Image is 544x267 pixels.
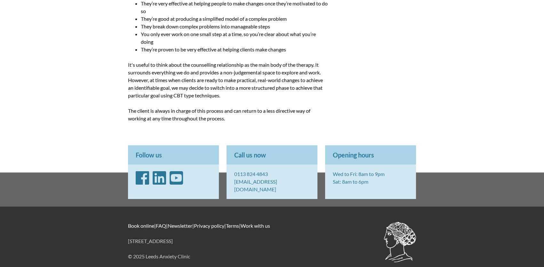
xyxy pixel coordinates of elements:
i: YouTube [170,170,183,186]
a: 0113 824 4843 [234,171,268,177]
a: YouTube [170,179,183,185]
a: Work with us [241,223,270,229]
a: Terms [226,223,239,229]
li: You only ever work on one small step at a time, so you’re clear about what you’re doing [141,30,328,46]
p: © 2025 Leeds Anxiety Clinic [128,253,416,260]
a: Facebook [136,179,149,185]
a: Book online [128,223,154,229]
p: [STREET_ADDRESS] [128,237,416,245]
a: Newsletter [168,223,192,229]
p: It's useful to think about the counselling relationship as the main body of the therapy. It surro... [128,61,328,99]
p: Follow us [128,145,219,164]
li: They’re proven to be very effective at helping clients make changes [141,46,328,53]
i: LinkedIn [153,170,166,186]
li: They’re good at producing a simplified model of a complex problem [141,15,328,23]
img: BACP accredited [384,222,416,262]
a: LinkedIn [153,179,166,185]
a: [EMAIL_ADDRESS][DOMAIN_NAME] [234,179,277,192]
p: Call us now [227,145,317,164]
a: Privacy policy [194,223,224,229]
i: Facebook [136,170,149,186]
p: Wed to Fri: 8am to 9pm Sat: 8am to 6pm [325,164,416,191]
a: FAQ [156,223,166,229]
p: Opening hours [325,145,416,164]
li: They break down complex problems into manageable steps [141,23,328,30]
p: The client is always in charge of this process and can return to a less directive way of working ... [128,107,328,122]
p: | | | | | [128,222,416,230]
